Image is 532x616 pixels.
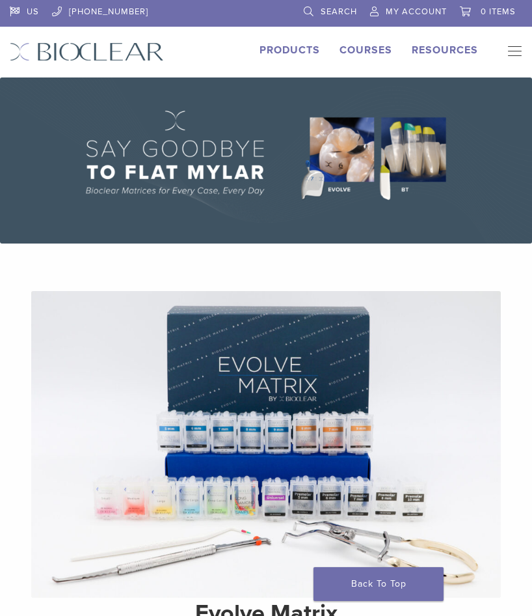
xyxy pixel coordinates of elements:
[339,44,392,57] a: Courses
[481,7,516,17] span: 0 items
[31,291,501,598] img: Evolve Matrix
[386,7,447,17] span: My Account
[259,44,320,57] a: Products
[412,44,478,57] a: Resources
[321,7,357,17] span: Search
[498,42,522,62] nav: Primary Navigation
[10,42,164,61] img: Bioclear
[313,567,444,601] a: Back To Top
